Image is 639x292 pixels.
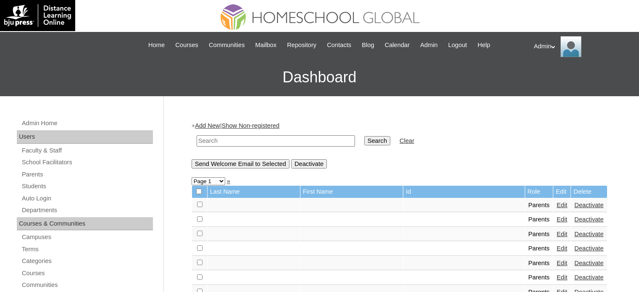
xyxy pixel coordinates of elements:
a: Deactivate [574,231,603,237]
h3: Dashboard [4,58,635,96]
a: Deactivate [574,202,603,208]
input: Search [364,136,390,145]
span: Logout [448,40,467,50]
td: Delete [571,186,607,198]
a: Admin [416,40,442,50]
a: » [227,178,230,184]
a: Parents [21,169,153,180]
td: Role [525,186,553,198]
a: Departments [21,205,153,216]
a: Edit [557,231,567,237]
a: Terms [21,244,153,255]
td: Id [403,186,524,198]
a: Calendar [381,40,414,50]
a: Edit [557,260,567,266]
a: Blog [358,40,378,50]
div: Admin [534,36,631,57]
a: Show Non-registered [221,122,279,129]
a: Deactivate [574,260,603,266]
span: Contacts [327,40,351,50]
a: Add New [195,122,220,129]
a: Help [473,40,494,50]
a: Contacts [323,40,355,50]
td: Edit [553,186,571,198]
td: Parents [525,213,553,227]
a: Communities [21,280,153,290]
a: Logout [444,40,471,50]
td: Parents [525,256,553,271]
div: Users [17,130,153,144]
div: + | [192,121,607,168]
a: Communities [205,40,249,50]
span: Mailbox [255,40,277,50]
td: Parents [525,242,553,256]
a: Faculty & Staff [21,145,153,156]
span: Courses [175,40,198,50]
a: Edit [557,216,567,223]
span: Calendar [385,40,410,50]
span: Home [148,40,165,50]
a: Auto Login [21,193,153,204]
a: Courses [171,40,202,50]
a: Deactivate [574,245,603,252]
a: Edit [557,274,567,281]
input: Send Welcome Email to Selected [192,159,289,168]
span: Blog [362,40,374,50]
a: Repository [283,40,321,50]
span: Repository [287,40,316,50]
a: Edit [557,202,567,208]
a: Home [144,40,169,50]
a: Students [21,181,153,192]
a: Admin Home [21,118,153,129]
img: logo-white.png [4,4,71,27]
span: Help [478,40,490,50]
td: Parents [525,198,553,213]
a: Clear [400,137,414,144]
td: Parents [525,271,553,285]
a: Edit [557,245,567,252]
div: Courses & Communities [17,217,153,231]
td: Parents [525,227,553,242]
a: Campuses [21,232,153,242]
a: Mailbox [251,40,281,50]
input: Deactivate [291,159,327,168]
td: First Name [300,186,403,198]
span: Communities [209,40,245,50]
a: Categories [21,256,153,266]
span: Admin [420,40,438,50]
img: Admin Homeschool Global [560,36,581,57]
td: Last Name [208,186,300,198]
input: Search [197,135,355,147]
a: School Facilitators [21,157,153,168]
a: Courses [21,268,153,279]
a: Deactivate [574,216,603,223]
a: Deactivate [574,274,603,281]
